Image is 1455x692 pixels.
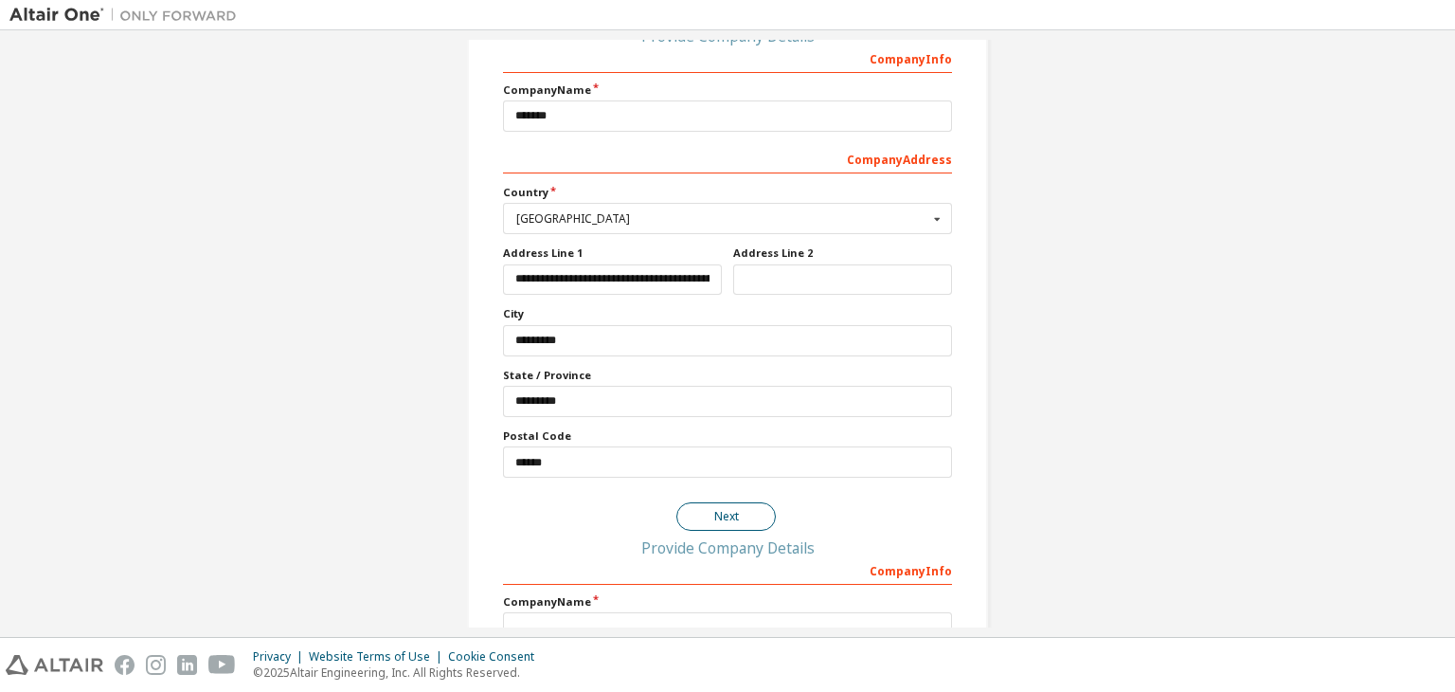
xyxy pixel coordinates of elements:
img: facebook.svg [115,655,135,675]
div: Cookie Consent [448,649,546,665]
label: Company Name [503,82,952,98]
img: Altair One [9,6,246,25]
div: [GEOGRAPHIC_DATA] [516,213,928,225]
div: Company Info [503,43,952,73]
label: Postal Code [503,428,952,444]
button: Next [676,502,776,531]
label: Address Line 2 [733,246,952,261]
div: Provide Company Details [503,30,952,42]
label: Company Name [503,594,952,610]
img: linkedin.svg [177,655,197,675]
label: Address Line 1 [503,246,722,261]
label: Country [503,185,952,200]
img: youtube.svg [208,655,236,675]
div: Company Address [503,143,952,173]
p: © 2025 Altair Engineering, Inc. All Rights Reserved. [253,665,546,681]
div: Website Terms of Use [309,649,448,665]
div: Provide Company Details [503,542,952,554]
label: City [503,306,952,321]
div: Company Info [503,555,952,585]
label: State / Province [503,368,952,383]
img: altair_logo.svg [6,655,103,675]
img: instagram.svg [146,655,166,675]
div: Privacy [253,649,309,665]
